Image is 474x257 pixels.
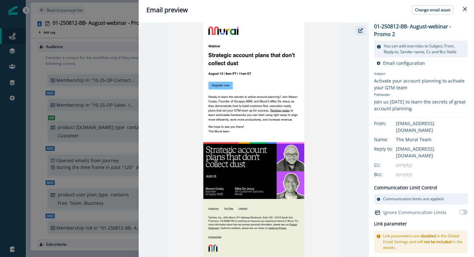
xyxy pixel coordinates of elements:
[396,120,468,133] div: [EMAIL_ADDRESS][DOMAIN_NAME]
[374,91,468,98] p: Preheader
[396,136,468,143] div: The Mural Team
[383,209,447,216] p: Ignore Communication Limits
[412,5,453,15] button: Change email asset
[377,60,425,66] button: Email configuration
[374,171,406,178] div: Bcc:
[146,5,466,15] div: Email preview
[374,162,406,168] div: Cc:
[415,8,450,12] p: Change email asset
[374,136,406,143] div: Name:
[420,233,436,239] span: disabled
[396,171,468,178] div: (empty)
[374,220,407,228] h2: Link parameter
[396,145,468,159] div: [EMAIL_ADDRESS][DOMAIN_NAME]
[460,4,470,14] button: Close
[374,77,468,91] div: Activate your account planning to activate your GTM team
[374,184,437,191] p: Communication Limit Control
[383,60,425,66] p: Email configuration
[383,196,444,202] p: Communication limits are applied.
[396,162,468,168] div: (empty)
[374,23,468,38] p: 01-250812-BB- August-webinar - Promo 2
[374,145,406,152] div: Reply to:
[168,23,340,257] img: email asset unavailable
[384,43,465,55] p: You can add overrides to Subject, From, Reply-to, Sender name, Cc and Bcc fields
[424,239,451,244] span: not be included
[383,233,465,251] p: Link parameters are in the Global Email Settings and will in the emails.
[374,71,468,77] p: Subject
[374,98,468,112] div: Join us [DATE] to learn the secrets of great account planning.
[374,120,406,127] div: From:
